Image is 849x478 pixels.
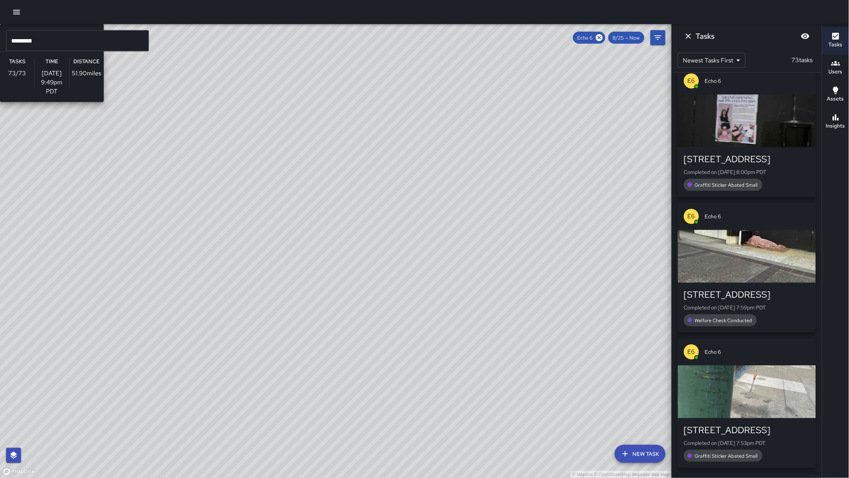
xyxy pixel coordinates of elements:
button: Tasks [822,27,849,54]
h6: Assets [827,95,844,103]
button: Blur [798,29,813,44]
button: Insights [822,108,849,135]
span: Graffiti Sticker Abated Small [690,453,763,459]
p: E6 [688,347,695,356]
span: Echo 6 [705,348,810,356]
div: Newest Tasks First [678,53,746,68]
div: Echo 6 [573,32,605,44]
span: Echo 6 [705,213,810,220]
button: Assets [822,81,849,108]
h6: Tasks [829,41,843,49]
span: Echo 6 [705,77,810,85]
button: E6Echo 6[STREET_ADDRESS]Completed on [DATE] 7:53pm PDTGraffiti Sticker Abated Small [678,338,816,468]
p: E6 [688,76,695,85]
button: New Task [615,445,666,463]
p: E6 [688,212,695,221]
span: Welfare Check Conducted [690,317,757,324]
h6: Insights [826,122,845,130]
span: 8/25 — Now [608,35,644,41]
p: 51.90 miles [72,69,101,78]
div: [STREET_ADDRESS] [684,153,810,165]
h6: Tasks [9,58,26,66]
h6: Time [45,58,58,66]
p: 73 tasks [789,56,816,65]
p: 73 / 73 [8,69,26,78]
span: Echo 6 [573,35,597,41]
p: Completed on [DATE] 8:00pm PDT [684,168,810,176]
button: Filters [650,30,666,45]
button: E6Echo 6[STREET_ADDRESS]Completed on [DATE] 7:59pm PDTWelfare Check Conducted [678,203,816,332]
p: [DATE] 9:49pm PDT [35,69,69,96]
button: E6Echo 6[STREET_ADDRESS]Completed on [DATE] 8:00pm PDTGraffiti Sticker Abated Small [678,67,816,197]
button: Dismiss [681,29,696,44]
p: Completed on [DATE] 7:59pm PDT [684,304,810,311]
h6: Distance [73,58,100,66]
div: [STREET_ADDRESS] [684,289,810,301]
span: Graffiti Sticker Abated Small [690,182,763,188]
h6: Tasks [696,30,715,42]
div: [STREET_ADDRESS] [684,424,810,436]
p: Completed on [DATE] 7:53pm PDT [684,439,810,447]
h6: Users [829,68,843,76]
button: Users [822,54,849,81]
